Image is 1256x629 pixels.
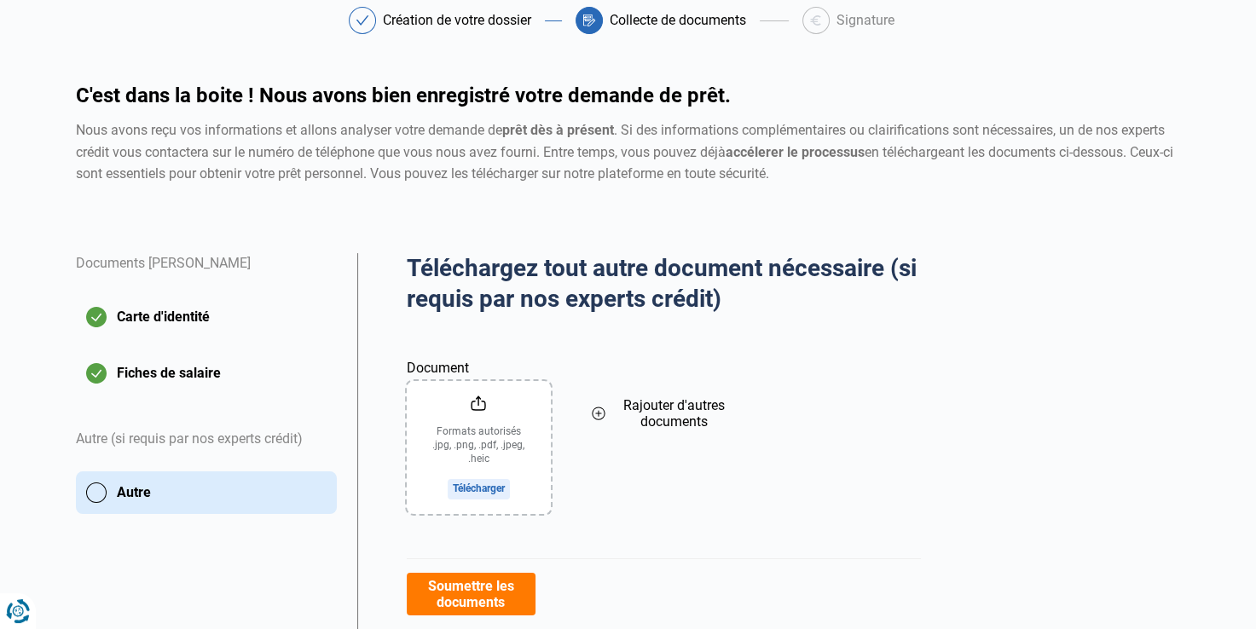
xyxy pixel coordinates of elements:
div: Création de votre dossier [383,14,531,27]
button: Fiches de salaire [76,352,337,395]
div: Signature [836,14,894,27]
div: Autre (si requis par nos experts crédit) [76,408,337,471]
button: Carte d'identité [76,296,337,338]
button: Autre [76,471,337,514]
strong: accélerer le processus [726,144,865,160]
h1: C'est dans la boite ! Nous avons bien enregistré votre demande de prêt. [76,85,1181,106]
button: Soumettre les documents [407,573,535,615]
button: Rajouter d'autres documents [592,336,736,492]
strong: prêt dès à présent [502,122,614,138]
label: Document [407,336,551,378]
span: Rajouter d'autres documents [612,397,736,430]
h2: Téléchargez tout autre document nécessaire (si requis par nos experts crédit) [407,253,921,315]
div: Nous avons reçu vos informations et allons analyser votre demande de . Si des informations complé... [76,119,1181,185]
div: Documents [PERSON_NAME] [76,253,337,296]
div: Collecte de documents [610,14,746,27]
